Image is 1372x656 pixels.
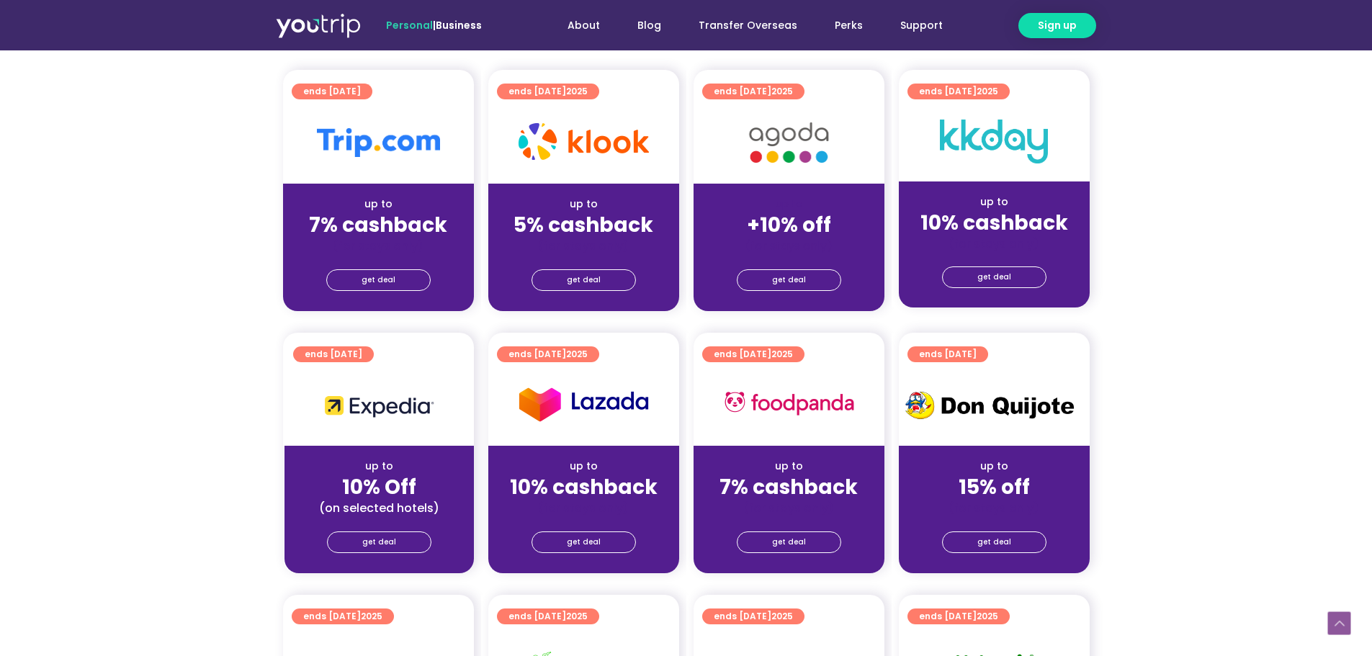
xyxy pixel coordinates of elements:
span: ends [DATE] [714,346,793,362]
span: 2025 [771,85,793,97]
a: Blog [619,12,680,39]
div: (for stays only) [705,500,873,516]
a: get deal [942,531,1046,553]
span: get deal [362,532,396,552]
div: up to [296,459,462,474]
strong: 15% off [959,473,1030,501]
div: (for stays only) [910,500,1078,516]
div: up to [910,459,1078,474]
span: ends [DATE] [919,346,977,362]
span: get deal [977,267,1011,287]
a: get deal [942,266,1046,288]
div: (for stays only) [500,500,668,516]
a: ends [DATE]2025 [907,84,1010,99]
span: get deal [772,270,806,290]
span: ends [DATE] [303,84,361,99]
strong: 5% cashback [514,211,653,239]
span: 2025 [566,348,588,360]
a: Support [882,12,961,39]
span: ends [DATE] [714,608,793,624]
strong: 10% cashback [920,209,1068,237]
div: up to [705,459,873,474]
span: 2025 [566,85,588,97]
a: Business [436,18,482,32]
div: (for stays only) [910,236,1078,251]
span: ends [DATE] [303,608,382,624]
div: (for stays only) [295,238,462,253]
a: get deal [327,531,431,553]
strong: 7% cashback [309,211,447,239]
a: ends [DATE]2025 [702,608,804,624]
span: ends [DATE] [305,346,362,362]
span: 2025 [977,85,998,97]
a: ends [DATE]2025 [702,84,804,99]
nav: Menu [521,12,961,39]
a: ends [DATE]2025 [702,346,804,362]
span: ends [DATE] [508,608,588,624]
a: ends [DATE]2025 [292,608,394,624]
div: (for stays only) [500,238,668,253]
span: get deal [977,532,1011,552]
span: up to [776,197,802,211]
a: ends [DATE]2025 [497,608,599,624]
span: get deal [362,270,395,290]
span: get deal [772,532,806,552]
span: ends [DATE] [919,608,998,624]
div: up to [910,194,1078,210]
span: 2025 [566,610,588,622]
a: ends [DATE] [907,346,988,362]
span: | [386,18,482,32]
span: Personal [386,18,433,32]
a: Sign up [1018,13,1096,38]
a: Transfer Overseas [680,12,816,39]
span: 2025 [977,610,998,622]
strong: +10% off [747,211,831,239]
a: get deal [737,531,841,553]
span: Sign up [1038,18,1077,33]
div: (on selected hotels) [296,500,462,516]
a: get deal [532,269,636,291]
div: up to [500,459,668,474]
strong: 10% Off [342,473,416,501]
span: ends [DATE] [508,346,588,362]
a: Perks [816,12,882,39]
span: 2025 [361,610,382,622]
div: up to [500,197,668,212]
a: get deal [737,269,841,291]
a: ends [DATE] [293,346,374,362]
a: ends [DATE]2025 [497,346,599,362]
strong: 7% cashback [719,473,858,501]
a: get deal [326,269,431,291]
span: 2025 [771,610,793,622]
strong: 10% cashback [510,473,658,501]
span: get deal [567,270,601,290]
span: ends [DATE] [919,84,998,99]
span: 2025 [771,348,793,360]
div: up to [295,197,462,212]
span: ends [DATE] [508,84,588,99]
span: get deal [567,532,601,552]
a: get deal [532,531,636,553]
a: About [549,12,619,39]
a: ends [DATE]2025 [907,608,1010,624]
span: ends [DATE] [714,84,793,99]
a: ends [DATE]2025 [497,84,599,99]
div: (for stays only) [705,238,873,253]
a: ends [DATE] [292,84,372,99]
